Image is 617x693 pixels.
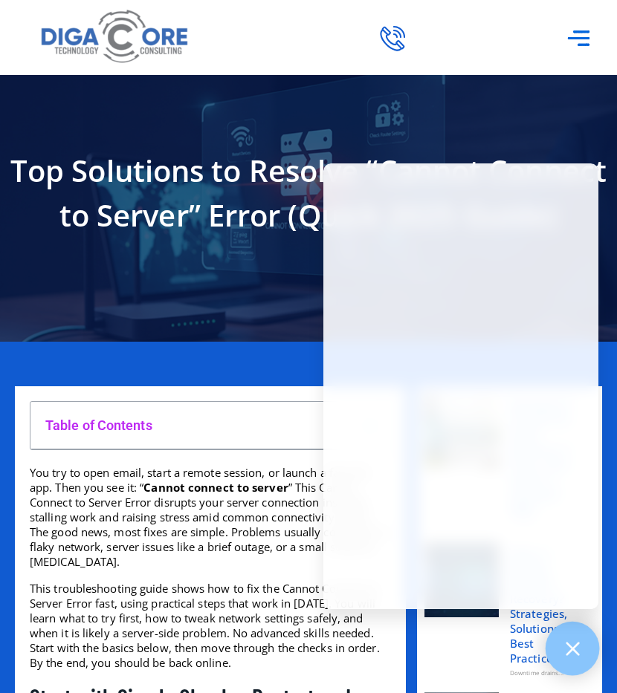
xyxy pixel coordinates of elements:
[30,465,390,569] span: You try to open email, start a remote session, or launch a favorite app. Then you see it: “ ” Thi...
[30,581,380,670] span: This troubleshooting guide shows how to fix the Cannot Connect to Server Error fast, using practi...
[559,17,598,58] div: Menu Toggle
[510,666,584,680] div: Downtime drains...
[143,480,288,495] strong: Cannot connect to server
[7,149,610,238] h1: Top Solutions to Resolve “Cannot Connect to Server” Error (Quick 2025 Guide)
[45,417,364,434] h4: Table of Contents
[37,4,194,71] img: Digacore logo 1
[323,163,598,609] iframe: Chatgenie Messenger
